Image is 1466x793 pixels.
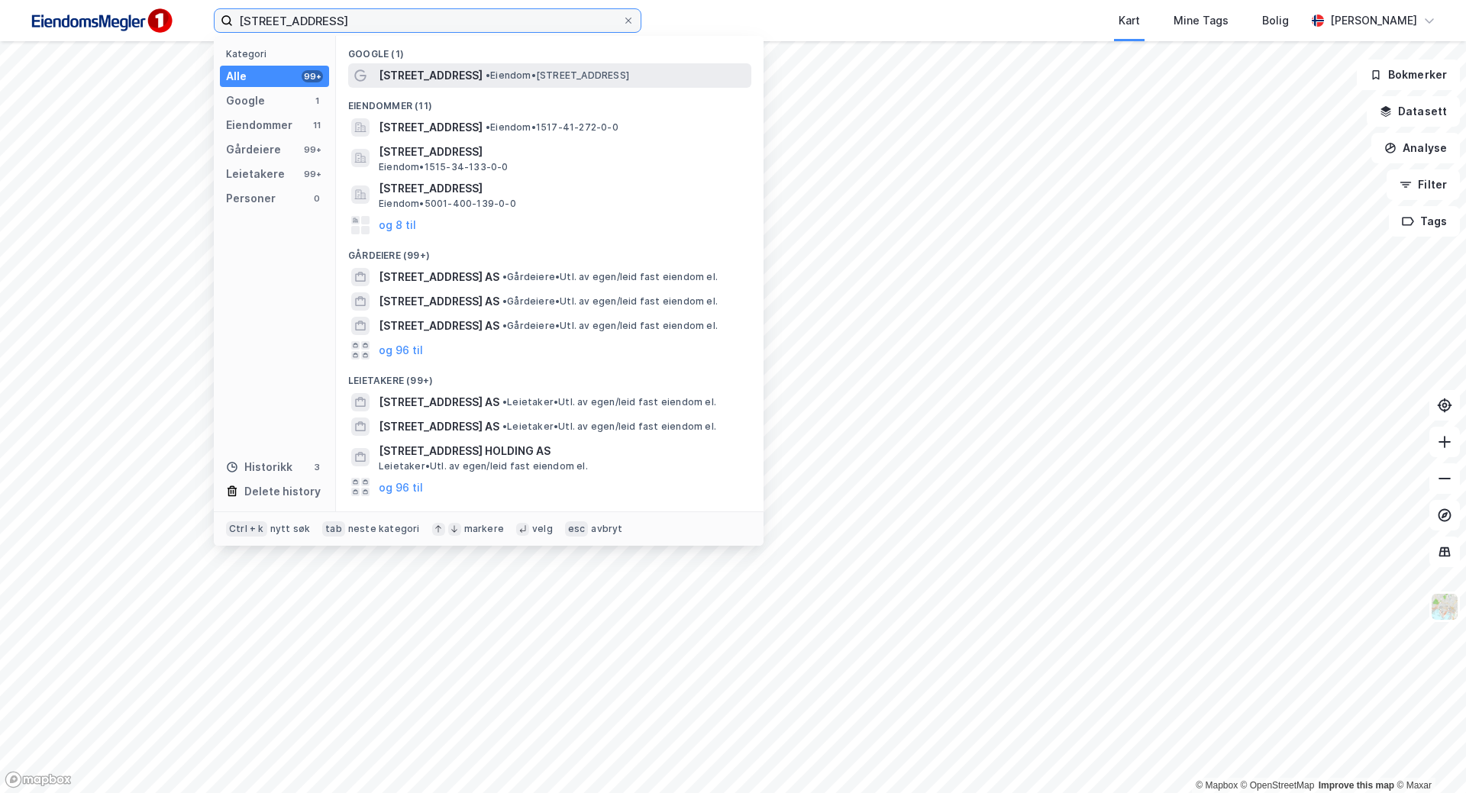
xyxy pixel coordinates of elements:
span: Gårdeiere • Utl. av egen/leid fast eiendom el. [502,271,718,283]
span: • [502,320,507,331]
a: OpenStreetMap [1241,780,1315,791]
div: 0 [311,192,323,205]
button: Filter [1387,169,1460,200]
span: Gårdeiere • Utl. av egen/leid fast eiendom el. [502,295,718,308]
div: Historikk [226,458,292,476]
div: Historikk (3) [336,499,764,527]
a: Improve this map [1319,780,1394,791]
span: Eiendom • [STREET_ADDRESS] [486,69,629,82]
div: Google [226,92,265,110]
div: [PERSON_NAME] [1330,11,1417,30]
span: Gårdeiere • Utl. av egen/leid fast eiendom el. [502,320,718,332]
div: Ctrl + k [226,521,267,537]
span: [STREET_ADDRESS] AS [379,268,499,286]
div: Alle [226,67,247,85]
a: Mapbox homepage [5,771,72,788]
span: • [486,69,490,81]
button: og 96 til [379,478,423,496]
div: neste kategori [348,523,420,535]
span: • [502,295,507,307]
span: [STREET_ADDRESS] [379,143,745,161]
div: Google (1) [336,36,764,63]
div: avbryt [591,523,622,535]
div: 99+ [302,168,323,180]
span: [STREET_ADDRESS] AS [379,317,499,335]
span: • [502,271,507,282]
div: nytt søk [270,523,311,535]
div: Leietakere (99+) [336,363,764,390]
div: tab [322,521,345,537]
div: Mine Tags [1174,11,1229,30]
button: Datasett [1367,96,1460,127]
div: 11 [311,119,323,131]
span: Leietaker • Utl. av egen/leid fast eiendom el. [502,421,716,433]
span: Leietaker • Utl. av egen/leid fast eiendom el. [502,396,716,408]
input: Søk på adresse, matrikkel, gårdeiere, leietakere eller personer [233,9,622,32]
img: F4PB6Px+NJ5v8B7XTbfpPpyloAAAAASUVORK5CYII= [24,4,177,38]
span: • [502,396,507,408]
div: Delete history [244,482,321,501]
div: Kontrollprogram for chat [1390,720,1466,793]
span: [STREET_ADDRESS] [379,179,745,198]
span: Eiendom • 1515-34-133-0-0 [379,161,509,173]
span: [STREET_ADDRESS] AS [379,417,499,436]
a: Mapbox [1196,780,1238,791]
span: [STREET_ADDRESS] [379,66,483,85]
span: [STREET_ADDRESS] AS [379,292,499,311]
div: Personer [226,189,276,208]
div: markere [464,523,504,535]
span: [STREET_ADDRESS] [379,118,483,137]
div: Gårdeiere (99+) [336,237,764,265]
div: 3 [311,461,323,473]
div: 1 [311,95,323,107]
div: Eiendommer (11) [336,88,764,115]
div: esc [565,521,589,537]
div: 99+ [302,70,323,82]
div: velg [532,523,553,535]
span: • [486,121,490,133]
div: Eiendommer [226,116,292,134]
span: [STREET_ADDRESS] AS [379,393,499,411]
div: Kategori [226,48,329,60]
span: Leietaker • Utl. av egen/leid fast eiendom el. [379,460,588,472]
button: og 96 til [379,341,423,359]
iframe: Chat Widget [1390,720,1466,793]
div: Gårdeiere [226,140,281,159]
span: • [502,421,507,432]
div: 99+ [302,143,323,156]
button: Tags [1389,206,1460,237]
span: Eiendom • 5001-400-139-0-0 [379,198,516,210]
span: Eiendom • 1517-41-272-0-0 [486,121,618,134]
div: Kart [1119,11,1140,30]
button: Analyse [1371,133,1460,163]
div: Leietakere [226,165,285,183]
img: Z [1430,592,1459,621]
button: og 8 til [379,216,416,234]
button: Bokmerker [1357,60,1460,90]
span: [STREET_ADDRESS] HOLDING AS [379,442,745,460]
div: Bolig [1262,11,1289,30]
